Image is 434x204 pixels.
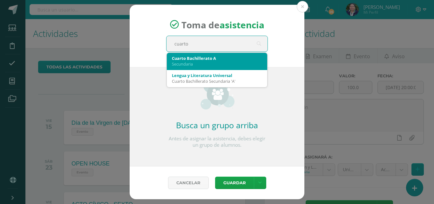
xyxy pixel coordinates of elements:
[215,177,254,189] button: Guardar
[166,120,268,130] h2: Busca un grupo arriba
[172,61,262,67] div: Secundaria
[168,177,209,189] a: Cancelar
[220,18,264,31] strong: asistencia
[297,1,308,12] button: Close (Esc)
[181,18,264,31] span: Toma de
[172,73,262,78] div: Lengua y Literatura Universal
[172,78,262,84] div: Cuarto Bachillerato Secundaria 'A'
[172,55,262,61] div: Cuarto Bachillerato A
[200,78,234,109] img: groups_small.png
[166,36,268,52] input: Busca un grado o sección aquí...
[166,136,268,148] p: Antes de asignar la asistencia, debes elegir un grupo de alumnos.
